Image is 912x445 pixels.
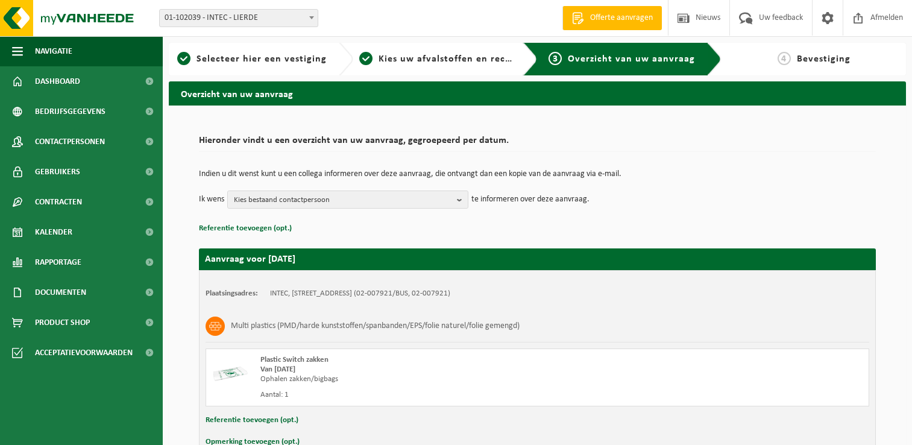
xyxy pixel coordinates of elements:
[175,52,329,66] a: 1Selecteer hier een vestiging
[177,52,190,65] span: 1
[471,191,590,209] p: te informeren over deze aanvraag.
[260,356,329,364] span: Plastic Switch zakken
[231,317,520,336] h3: Multi plastics (PMD/harde kunststoffen/spanbanden/EPS/folie naturel/folie gemengd)
[35,66,80,96] span: Dashboard
[199,170,876,178] p: Indien u dit wenst kunt u een collega informeren over deze aanvraag, die ontvangt dan een kopie v...
[35,96,105,127] span: Bedrijfsgegevens
[159,9,318,27] span: 01-102039 - INTEC - LIERDE
[778,52,791,65] span: 4
[160,10,318,27] span: 01-102039 - INTEC - LIERDE
[35,36,72,66] span: Navigatie
[359,52,373,65] span: 2
[35,217,72,247] span: Kalender
[359,52,514,66] a: 2Kies uw afvalstoffen en recipiënten
[260,374,586,384] div: Ophalen zakken/bigbags
[549,52,562,65] span: 3
[797,54,851,64] span: Bevestiging
[227,191,468,209] button: Kies bestaand contactpersoon
[260,390,586,400] div: Aantal: 1
[197,54,327,64] span: Selecteer hier een vestiging
[379,54,544,64] span: Kies uw afvalstoffen en recipiënten
[199,136,876,152] h2: Hieronder vindt u een overzicht van uw aanvraag, gegroepeerd per datum.
[199,221,292,236] button: Referentie toevoegen (opt.)
[212,355,248,391] img: LP-SK-00500-LPE-16.png
[206,289,258,297] strong: Plaatsingsadres:
[568,54,695,64] span: Overzicht van uw aanvraag
[35,187,82,217] span: Contracten
[270,289,450,298] td: INTEC, [STREET_ADDRESS] (02-007921/BUS, 02-007921)
[199,191,224,209] p: Ik wens
[35,308,90,338] span: Product Shop
[6,418,201,445] iframe: chat widget
[35,338,133,368] span: Acceptatievoorwaarden
[35,277,86,308] span: Documenten
[205,254,295,264] strong: Aanvraag voor [DATE]
[35,157,80,187] span: Gebruikers
[206,412,298,428] button: Referentie toevoegen (opt.)
[35,247,81,277] span: Rapportage
[587,12,656,24] span: Offerte aanvragen
[35,127,105,157] span: Contactpersonen
[234,191,452,209] span: Kies bestaand contactpersoon
[562,6,662,30] a: Offerte aanvragen
[169,81,906,105] h2: Overzicht van uw aanvraag
[260,365,295,373] strong: Van [DATE]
